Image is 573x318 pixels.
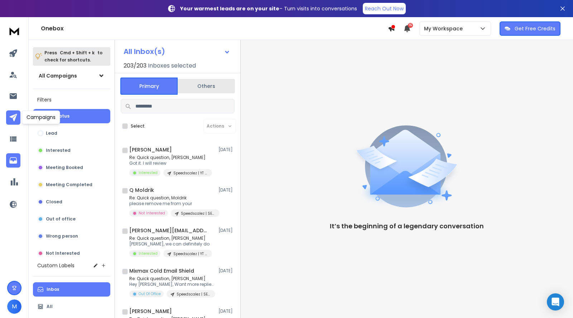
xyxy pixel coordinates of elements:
button: Others [178,78,235,94]
p: Out Of Office [139,291,161,297]
p: Hey [PERSON_NAME], Want more replies to [129,282,215,287]
span: 15 [408,23,413,28]
p: Speedscalez | YT growth firms | [GEOGRAPHIC_DATA] [173,170,208,176]
button: All [33,299,110,314]
button: Inbox [33,282,110,297]
button: Primary [120,78,178,95]
span: Cmd + Shift + k [59,49,96,57]
p: Interested [139,170,158,175]
p: Meeting Booked [46,165,83,170]
p: Speedscalez | YT growth firms | [GEOGRAPHIC_DATA] [173,251,208,257]
button: Lead [33,126,110,140]
p: Got it. I will review [129,160,212,166]
p: Not Interested [139,210,165,216]
p: My Workspace [424,25,466,32]
button: M [7,299,21,314]
h3: Filters [33,95,110,105]
p: Interested [139,251,158,256]
button: Get Free Credits [500,21,560,36]
p: please remove me from your [129,201,215,207]
p: [DATE] [218,228,235,233]
p: Reach Out Now [365,5,404,12]
button: Meeting Completed [33,178,110,192]
button: All Campaigns [33,69,110,83]
p: It’s the beginning of a legendary conversation [330,221,484,231]
button: All Status [33,109,110,123]
h1: Mixmax Cold Email Shield [129,267,194,274]
button: Meeting Booked [33,160,110,175]
strong: Your warmest leads are on your site [180,5,279,12]
h3: Inboxes selected [148,61,196,70]
h1: Onebox [41,24,388,33]
p: Get Free Credits [515,25,555,32]
p: Wrong person [46,233,78,239]
p: Re: Quick question, Moldrik [129,195,215,201]
p: [DATE] [218,308,235,314]
h1: [PERSON_NAME][EMAIL_ADDRESS][DOMAIN_NAME] [129,227,208,234]
p: Re: Quick question, [PERSON_NAME] [129,155,212,160]
p: Meeting Completed [46,182,92,188]
p: Re: Quick question, [PERSON_NAME] [129,276,215,282]
h1: All Campaigns [39,72,77,79]
button: Wrong person [33,229,110,243]
button: Interested [33,143,110,158]
h1: Q Moldrik [129,187,154,194]
p: Speedscalez | SEO firms | [GEOGRAPHIC_DATA] [181,211,215,216]
span: 203 / 203 [124,61,146,70]
p: [DATE] [218,187,235,193]
p: Inbox [47,287,59,292]
p: [PERSON_NAME], we can definitely do [129,241,212,247]
p: All [47,304,53,309]
p: Lead [46,130,57,136]
p: Closed [46,199,62,205]
h3: Custom Labels [37,262,74,269]
h1: [PERSON_NAME] [129,308,172,315]
img: logo [7,24,21,38]
h1: All Inbox(s) [124,48,165,55]
button: Not Interested [33,246,110,260]
h1: [PERSON_NAME] [129,146,172,153]
button: Closed [33,195,110,209]
p: [DATE] [218,268,235,274]
p: Press to check for shortcuts. [44,49,102,64]
div: Campaigns [22,110,60,124]
div: Open Intercom Messenger [547,293,564,310]
button: All Inbox(s) [118,44,236,59]
p: Out of office [46,216,76,222]
p: Re: Quick question, [PERSON_NAME] [129,235,212,241]
p: Speedscalez | SEO firms | [GEOGRAPHIC_DATA] [177,292,211,297]
p: – Turn visits into conversations [180,5,357,12]
a: Reach Out Now [363,3,406,14]
button: Out of office [33,212,110,226]
p: [DATE] [218,147,235,153]
p: Interested [46,148,71,153]
p: Not Interested [46,250,80,256]
label: Select [131,123,145,129]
